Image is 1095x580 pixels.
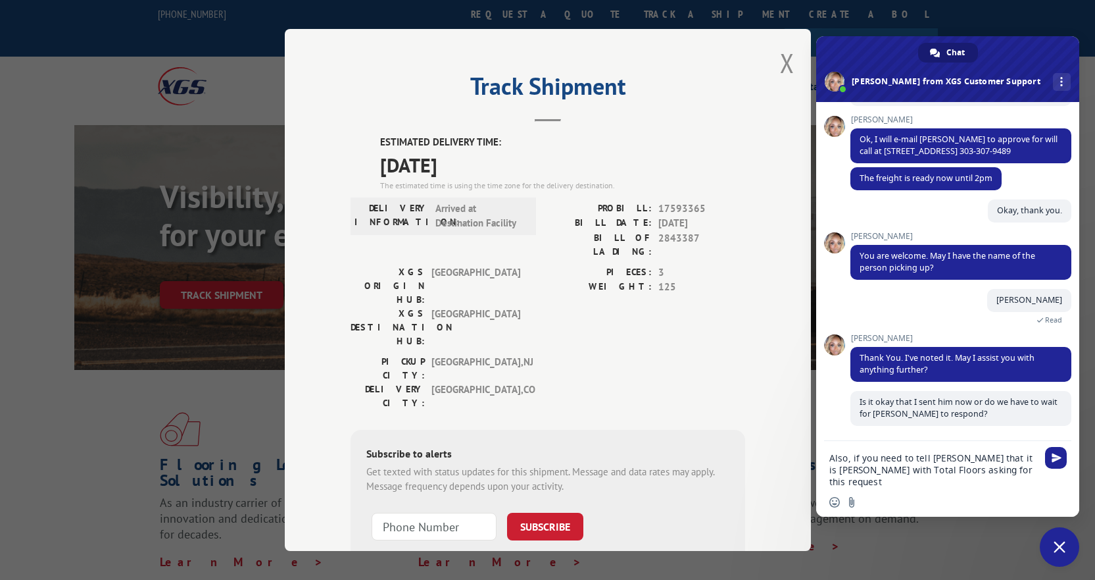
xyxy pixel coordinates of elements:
[1045,447,1067,469] span: Send
[658,231,745,259] span: 2843387
[1053,73,1071,91] div: More channels
[351,307,425,348] label: XGS DESTINATION HUB:
[351,77,745,102] h2: Track Shipment
[548,265,652,280] label: PIECES:
[548,280,652,295] label: WEIGHT:
[380,150,745,180] span: [DATE]
[860,134,1058,157] span: Ok, I will e-mail [PERSON_NAME] to approve for will call at [STREET_ADDRESS] 303-307-9489
[372,513,497,540] input: Phone Number
[431,382,520,410] span: [GEOGRAPHIC_DATA] , CO
[846,497,857,508] span: Send a file
[435,201,524,231] span: Arrived at Destination Facility
[860,172,992,184] span: The freight is ready now until 2pm
[354,201,429,231] label: DELIVERY INFORMATION:
[548,231,652,259] label: BILL OF LADING:
[829,452,1037,488] textarea: Compose your message...
[860,396,1058,419] span: Is it okay that I sent him now or do we have to wait for [PERSON_NAME] to respond?
[850,232,1071,241] span: [PERSON_NAME]
[658,265,745,280] span: 3
[351,265,425,307] label: XGS ORIGIN HUB:
[431,265,520,307] span: [GEOGRAPHIC_DATA]
[548,216,652,231] label: BILL DATE:
[351,355,425,382] label: PICKUP CITY:
[997,205,1062,216] span: Okay, thank you.
[658,201,745,217] span: 17593365
[780,45,794,80] button: Close modal
[860,352,1034,375] span: Thank You. I've noted it. May I assist you with anything further?
[860,250,1035,273] span: You are welcome. May I have the name of the person picking up?
[658,280,745,295] span: 125
[658,216,745,231] span: [DATE]
[1045,315,1062,325] span: Read
[850,334,1071,343] span: [PERSON_NAME]
[996,294,1062,305] span: [PERSON_NAME]
[431,307,520,348] span: [GEOGRAPHIC_DATA]
[380,180,745,192] div: The estimated time is using the time zone for the delivery destination.
[918,43,978,63] div: Chat
[946,43,965,63] span: Chat
[366,549,389,562] strong: Note:
[366,446,729,465] div: Subscribe to alerts
[366,465,729,494] div: Get texted with status updates for this shipment. Message and data rates may apply. Message frequ...
[1040,527,1079,567] div: Close chat
[829,497,840,508] span: Insert an emoji
[351,382,425,410] label: DELIVERY CITY:
[380,135,745,150] label: ESTIMATED DELIVERY TIME:
[850,115,1071,124] span: [PERSON_NAME]
[431,355,520,382] span: [GEOGRAPHIC_DATA] , NJ
[548,201,652,217] label: PROBILL:
[507,513,583,540] button: SUBSCRIBE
